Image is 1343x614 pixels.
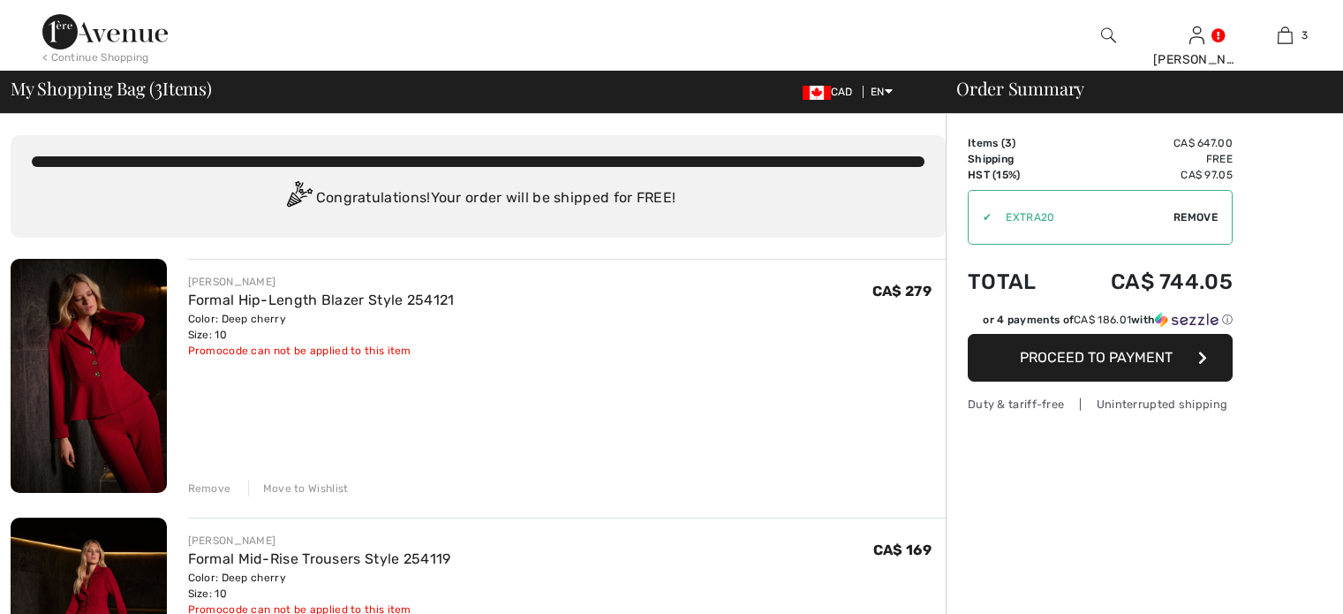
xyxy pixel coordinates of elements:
[42,49,149,65] div: < Continue Shopping
[1189,27,1204,43] a: Sign In
[992,191,1173,244] input: Promo code
[188,311,455,343] div: Color: Deep cherry Size: 10
[968,252,1063,312] td: Total
[1153,50,1240,69] div: [PERSON_NAME]
[281,181,316,216] img: Congratulation2.svg
[1101,25,1116,46] img: search the website
[969,209,992,225] div: ✔
[188,570,451,602] div: Color: Deep cherry Size: 10
[1063,167,1233,183] td: CA$ 97.05
[188,481,231,497] div: Remove
[968,135,1063,151] td: Items ( )
[188,292,455,308] a: Formal Hip-Length Blazer Style 254121
[872,283,932,299] span: CA$ 279
[968,151,1063,167] td: Shipping
[188,274,455,290] div: [PERSON_NAME]
[1302,27,1308,43] span: 3
[983,312,1233,328] div: or 4 payments of with
[11,259,167,493] img: Formal Hip-Length Blazer Style 254121
[1241,25,1328,46] a: 3
[1278,25,1293,46] img: My Bag
[188,550,451,567] a: Formal Mid-Rise Trousers Style 254119
[968,396,1233,413] div: Duty & tariff-free | Uninterrupted shipping
[155,75,162,98] span: 3
[1155,312,1219,328] img: Sezzle
[11,80,212,97] span: My Shopping Bag ( Items)
[1063,252,1233,312] td: CA$ 744.05
[1063,135,1233,151] td: CA$ 647.00
[1189,25,1204,46] img: My Info
[1063,151,1233,167] td: Free
[188,343,455,359] div: Promocode can not be applied to this item
[968,334,1233,382] button: Proceed to Payment
[871,86,893,98] span: EN
[968,312,1233,334] div: or 4 payments ofCA$ 186.01withSezzle Click to learn more about Sezzle
[188,533,451,549] div: [PERSON_NAME]
[1005,137,1012,149] span: 3
[968,167,1063,183] td: HST (15%)
[1020,349,1173,366] span: Proceed to Payment
[873,542,932,558] span: CA$ 169
[1074,314,1131,326] span: CA$ 186.01
[803,86,860,98] span: CAD
[248,481,349,497] div: Move to Wishlist
[32,181,924,216] div: Congratulations! Your order will be shipped for FREE!
[1173,209,1218,225] span: Remove
[803,86,831,100] img: Canadian Dollar
[935,80,1332,97] div: Order Summary
[42,14,168,49] img: 1ère Avenue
